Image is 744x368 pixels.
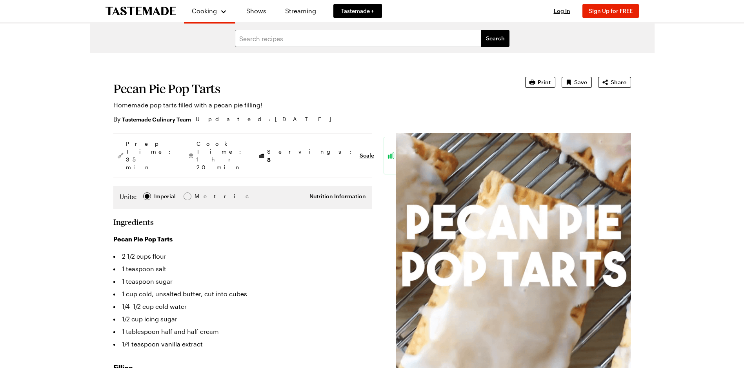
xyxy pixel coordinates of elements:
span: Servings: [267,148,356,164]
button: Print [525,77,555,88]
h1: Pecan Pie Pop Tarts [113,82,503,96]
span: Sign Up for FREE [589,7,633,14]
span: Updated : [DATE] [196,115,339,123]
li: 1 tablespoon half and half cream [113,325,372,338]
div: Imperial Metric [120,192,211,203]
div: Imperial [154,192,176,201]
span: Imperial [154,192,176,201]
span: Log In [554,7,570,14]
span: Metric [195,192,212,201]
a: Tastemade Culinary Team [122,115,191,123]
button: Share [598,77,631,88]
h3: Pecan Pie Pop Tarts [113,234,372,244]
button: Scale [360,152,374,160]
li: 1/2 cup icing sugar [113,313,372,325]
button: filters [481,30,509,47]
li: 2 1/2 cups flour [113,250,372,263]
p: By [113,114,191,124]
span: Cook Time: 1 hr 20 min [196,140,245,171]
span: Print [538,78,551,86]
span: Save [574,78,587,86]
li: 1 teaspoon salt [113,263,372,275]
button: Log In [546,7,578,15]
button: Save recipe [562,77,592,88]
input: Search recipes [235,30,481,47]
span: Cooking [192,7,217,15]
a: To Tastemade Home Page [106,7,176,16]
button: Nutrition Information [309,192,366,200]
span: Tastemade + [341,7,374,15]
li: 1/4–1/2 cup cold water [113,300,372,313]
button: Sign Up for FREE [582,4,639,18]
label: Units: [120,192,137,201]
h2: Ingredients [113,217,154,227]
li: 1/4 teaspoon vanilla extract [113,338,372,350]
button: Cooking [192,3,227,19]
a: Tastemade + [333,4,382,18]
li: 1 cup cold, unsalted butter, cut into cubes [113,288,372,300]
span: Search [486,34,505,42]
div: Metric [195,192,211,201]
p: Homemade pop tarts filled with a pecan pie filling! [113,100,503,110]
span: 8 [267,156,271,163]
li: 1 teaspoon sugar [113,275,372,288]
span: Share [611,78,626,86]
span: Prep Time: 35 min [126,140,175,171]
